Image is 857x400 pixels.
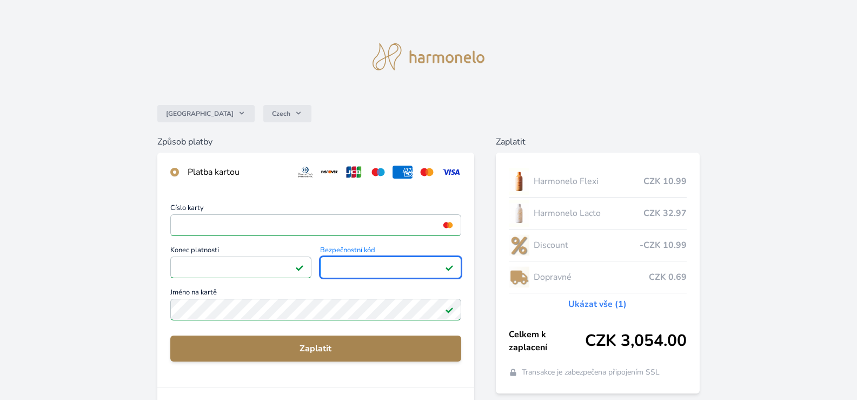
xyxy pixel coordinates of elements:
img: discount-lo.png [509,232,529,259]
input: Jméno na kartěPlatné pole [170,299,461,320]
span: Jméno na kartě [170,289,461,299]
span: -CZK 10.99 [640,239,687,252]
img: amex.svg [393,166,413,179]
button: Zaplatit [170,336,461,362]
span: CZK 10.99 [643,175,687,188]
h6: Zaplatit [496,135,700,148]
img: Platné pole [445,263,454,272]
img: jcb.svg [344,166,364,179]
iframe: Iframe pro datum vypršení platnosti [175,260,307,275]
span: Discount [534,239,640,252]
span: Harmonelo Lacto [534,207,643,220]
h6: Způsob platby [157,135,474,148]
span: Dopravné [534,271,649,284]
a: Ukázat vše (1) [568,298,627,311]
span: Konec platnosti [170,247,311,257]
span: Číslo karty [170,205,461,214]
img: delivery-lo.png [509,264,529,291]
img: CLEAN_LACTO_se_stinem_x-hi-lo.jpg [509,200,529,227]
img: mc.svg [417,166,437,179]
span: Transakce je zabezpečena připojením SSL [522,367,660,378]
img: logo.svg [373,43,485,70]
span: Celkem k zaplacení [509,328,585,354]
img: mc [441,220,455,230]
span: CZK 32.97 [643,207,687,220]
img: discover.svg [320,166,340,179]
iframe: Iframe pro bezpečnostní kód [325,260,456,275]
span: Harmonelo Flexi [534,175,643,188]
span: CZK 0.69 [649,271,687,284]
div: Platba kartou [188,166,287,179]
img: maestro.svg [368,166,388,179]
span: Zaplatit [179,342,453,355]
img: Platné pole [295,263,304,272]
img: diners.svg [295,166,315,179]
iframe: Iframe pro číslo karty [175,218,456,233]
button: Czech [263,105,311,122]
span: [GEOGRAPHIC_DATA] [166,109,234,118]
span: CZK 3,054.00 [585,331,687,351]
img: Platné pole [445,305,454,314]
button: [GEOGRAPHIC_DATA] [157,105,255,122]
img: visa.svg [441,166,461,179]
img: CLEAN_FLEXI_se_stinem_x-hi_(1)-lo.jpg [509,168,529,195]
span: Bezpečnostní kód [320,247,461,257]
span: Czech [272,109,290,118]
